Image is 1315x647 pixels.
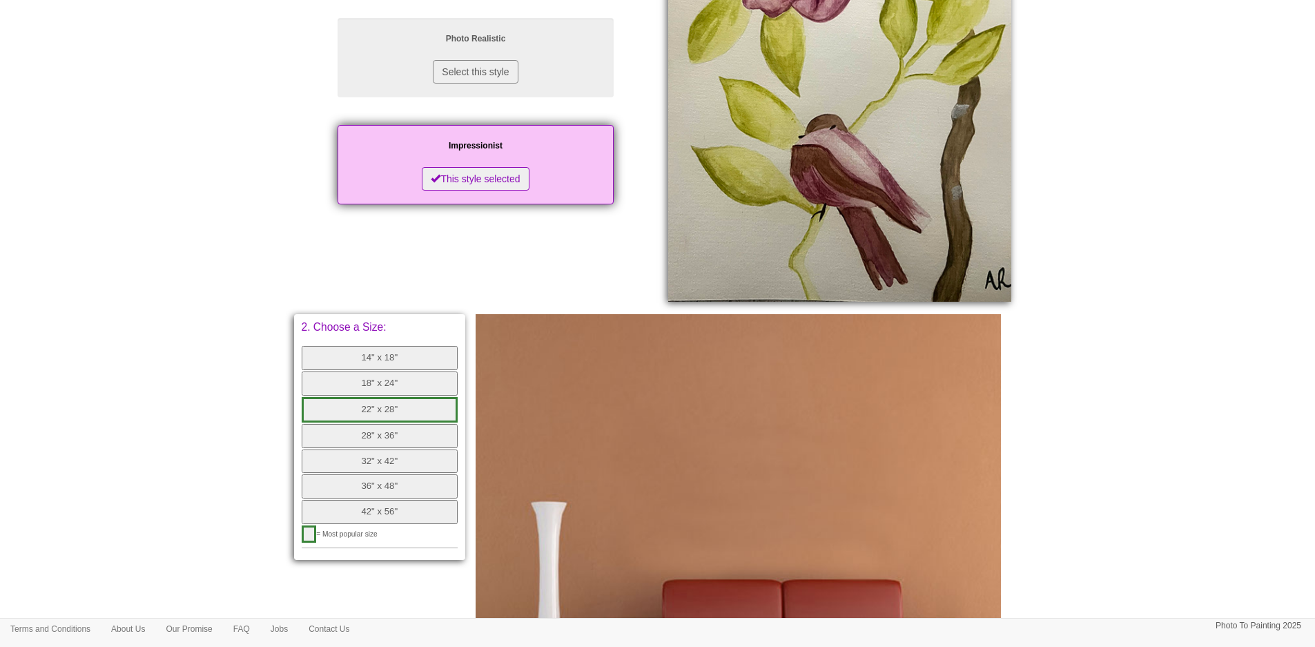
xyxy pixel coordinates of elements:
button: 22" x 28" [302,397,458,423]
a: About Us [101,619,155,639]
a: Our Promise [155,619,222,639]
p: Impressionist [351,139,600,153]
a: Jobs [260,619,298,639]
button: 42" x 56" [302,500,458,524]
span: = Most popular size [316,530,378,538]
a: Contact Us [298,619,360,639]
button: 14" x 18" [302,346,458,370]
button: 32" x 42" [302,450,458,474]
button: 28" x 36" [302,424,458,448]
p: 2. Choose a Size: [302,322,458,333]
a: FAQ [223,619,260,639]
p: Photo Realistic [351,32,600,46]
button: 36" x 48" [302,474,458,499]
button: Select this style [433,60,518,84]
button: This style selected [422,167,529,191]
button: 18" x 24" [302,371,458,396]
p: Photo To Painting 2025 [1216,619,1301,633]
